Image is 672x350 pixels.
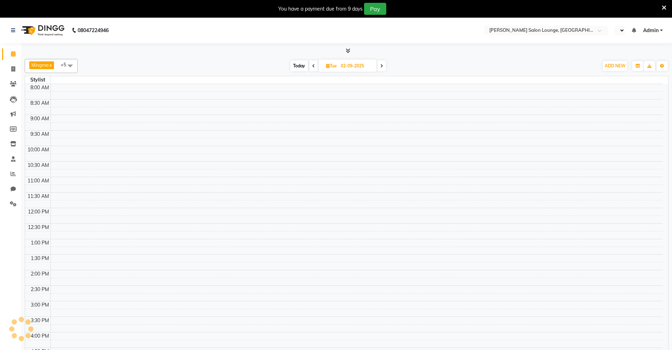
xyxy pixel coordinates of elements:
div: 9:30 AM [29,131,50,138]
div: 2:30 PM [29,286,50,293]
div: Stylist [25,76,50,84]
b: 08047224946 [78,20,109,40]
div: 11:30 AM [26,193,50,200]
div: 3:00 PM [29,301,50,309]
div: 12:30 PM [26,224,50,231]
div: 8:30 AM [29,99,50,107]
div: 2:00 PM [29,270,50,278]
span: Tue [324,63,339,68]
div: 11:00 AM [26,177,50,185]
a: x [49,62,52,68]
div: 1:30 PM [29,255,50,262]
div: 4:00 PM [29,332,50,340]
span: ADD NEW [605,63,625,68]
div: 3:30 PM [29,317,50,324]
span: Mingma [31,62,49,68]
div: You have a payment due from 9 days [278,5,363,13]
div: 8:00 AM [29,84,50,91]
div: 9:00 AM [29,115,50,122]
input: 2025-09-02 [339,61,374,71]
button: ADD NEW [603,61,627,71]
span: Today [290,60,308,71]
img: logo [18,20,66,40]
button: Pay [364,3,386,15]
div: 12:00 PM [26,208,50,216]
div: 10:30 AM [26,162,50,169]
div: 10:00 AM [26,146,50,153]
span: Admin [643,27,659,34]
div: 1:00 PM [29,239,50,247]
span: +5 [61,62,72,67]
